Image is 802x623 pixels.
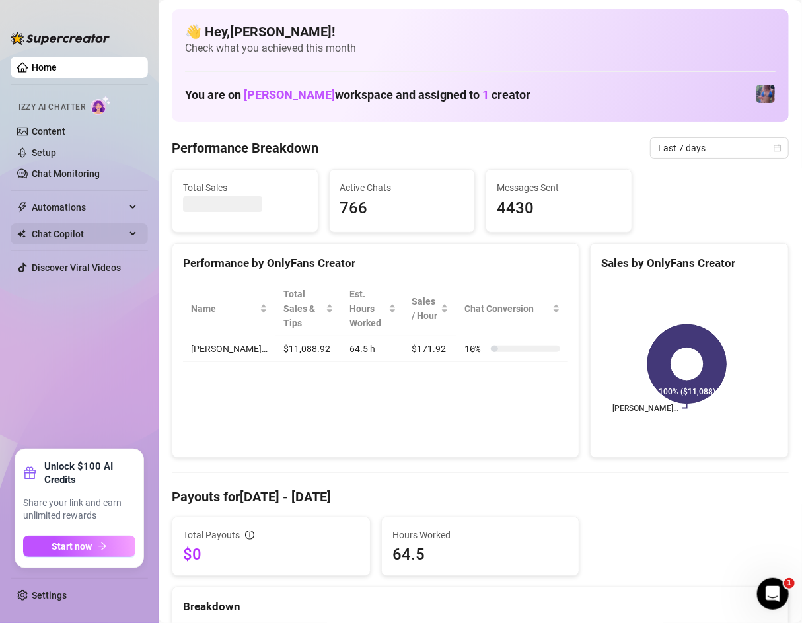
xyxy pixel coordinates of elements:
h4: Payouts for [DATE] - [DATE] [172,488,789,506]
a: Content [32,126,65,137]
th: Total Sales & Tips [275,281,342,336]
img: Jaylie [756,85,775,103]
div: Breakdown [183,598,778,616]
div: Est. Hours Worked [349,287,385,330]
span: 10 % [464,342,486,356]
span: Chat Copilot [32,223,126,244]
span: Total Sales [183,180,307,195]
strong: Unlock $100 AI Credits [44,460,135,486]
button: Start nowarrow-right [23,536,135,557]
span: Total Payouts [183,528,240,542]
a: Chat Monitoring [32,168,100,179]
span: 766 [340,196,464,221]
td: [PERSON_NAME]… [183,336,275,362]
span: Last 7 days [658,138,781,158]
img: AI Chatter [91,96,111,115]
a: Settings [32,590,67,601]
span: 1 [482,88,489,102]
span: Active Chats [340,180,464,195]
span: Share your link and earn unlimited rewards [23,497,135,523]
text: [PERSON_NAME]… [612,404,678,413]
span: thunderbolt [17,202,28,213]
span: Izzy AI Chatter [18,101,85,114]
h4: Performance Breakdown [172,139,318,157]
span: Chat Conversion [464,301,550,316]
span: $0 [183,544,359,565]
td: $11,088.92 [275,336,342,362]
div: Sales by OnlyFans Creator [601,254,778,272]
th: Sales / Hour [404,281,457,336]
span: [PERSON_NAME] [244,88,335,102]
span: Automations [32,197,126,218]
a: Setup [32,147,56,158]
span: Messages Sent [497,180,621,195]
h1: You are on workspace and assigned to creator [185,88,530,102]
span: Check what you achieved this month [185,41,776,55]
img: Chat Copilot [17,229,26,238]
span: Start now [52,541,92,552]
h4: 👋 Hey, [PERSON_NAME] ! [185,22,776,41]
td: $171.92 [404,336,457,362]
a: Discover Viral Videos [32,262,121,273]
span: Sales / Hour [412,294,439,323]
span: 1 [784,578,795,589]
a: Home [32,62,57,73]
iframe: Intercom live chat [757,578,789,610]
span: gift [23,466,36,480]
span: arrow-right [98,542,107,551]
img: logo-BBDzfeDw.svg [11,32,110,45]
div: Performance by OnlyFans Creator [183,254,568,272]
span: Name [191,301,257,316]
span: Total Sales & Tips [283,287,323,330]
span: Hours Worked [392,528,569,542]
td: 64.5 h [342,336,404,362]
th: Name [183,281,275,336]
span: 64.5 [392,544,569,565]
span: 4430 [497,196,621,221]
span: calendar [774,144,782,152]
th: Chat Conversion [456,281,568,336]
span: info-circle [245,531,254,540]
